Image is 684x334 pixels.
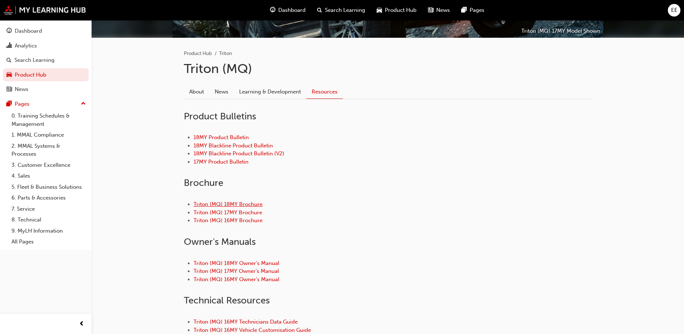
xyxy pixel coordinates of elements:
span: prev-icon [79,320,84,329]
a: 2. MMAL Systems & Processes [9,141,89,160]
a: 4. Sales [9,170,89,182]
a: Triton (MQ) 17MY Brochure [194,209,262,216]
span: car-icon [377,6,382,15]
div: Search Learning [14,56,55,64]
a: Resources [306,85,343,99]
a: car-iconProduct Hub [371,3,422,18]
a: Search Learning [3,54,89,67]
a: About [184,85,209,99]
a: 18MY Blackline Product Bulletin (V2) [194,150,284,157]
a: Triton (MQ) 16MY Brochure [194,217,262,224]
span: chart-icon [6,43,12,49]
a: 18MY Product Bulletin [194,134,249,141]
a: Learning & Development [234,85,306,99]
a: Dashboard [3,24,89,38]
a: News [3,83,89,96]
div: News [15,85,28,93]
span: pages-icon [461,6,467,15]
span: News [436,6,450,14]
div: Pages [15,100,29,108]
li: Triton [219,50,232,58]
div: Analytics [15,42,37,50]
a: 5. Fleet & Business Solutions [9,182,89,193]
a: Triton (MQ) 17MY Owner's Manual [194,268,279,274]
span: guage-icon [270,6,275,15]
span: news-icon [6,86,12,93]
a: Triton (MQ) 16MY Owner's Manual [194,276,279,283]
a: Triton (MQ) 16MY Technicians Data Guide [194,319,298,325]
img: mmal [4,5,86,15]
a: News [209,85,234,99]
a: news-iconNews [422,3,456,18]
span: pages-icon [6,101,12,107]
a: 8. Technical [9,214,89,225]
div: Dashboard [15,27,42,35]
h2: Technical Resources [184,295,592,306]
h2: Brochure [184,177,592,189]
span: car-icon [6,72,12,78]
span: Search Learning [325,6,365,14]
button: Pages [3,97,89,111]
span: guage-icon [6,28,12,35]
a: 17MY Product Bulletin [194,159,248,165]
h2: Product Bulletins [184,111,592,122]
span: Product Hub [385,6,417,14]
a: Triton (MQ) 18MY Owner's Manual [194,260,279,266]
a: Analytics [3,39,89,52]
span: EE [671,6,678,14]
p: Triton (MQ) 17MY Model Shown [521,27,600,35]
a: guage-iconDashboard [264,3,311,18]
a: 9. MyLH Information [9,225,89,237]
span: Dashboard [278,6,306,14]
span: news-icon [428,6,433,15]
span: up-icon [81,99,86,109]
a: Product Hub [184,50,212,56]
a: 7. Service [9,203,89,215]
span: search-icon [317,6,322,15]
a: Product Hub [3,68,89,82]
a: 3. Customer Excellence [9,160,89,171]
button: EE [668,4,680,17]
a: Triton (MQ) 16MY Vehicle Customisation Guide [194,327,311,333]
span: Pages [470,6,484,14]
button: DashboardAnalyticsSearch LearningProduct HubNews [3,23,89,97]
h1: Triton (MQ) [184,61,592,77]
span: search-icon [6,57,11,64]
a: 18MY Blackline Product Bulletin [194,142,273,149]
a: All Pages [9,236,89,247]
h2: Owner ' s Manuals [184,236,592,248]
a: 1. MMAL Compliance [9,129,89,141]
a: 0. Training Schedules & Management [9,110,89,129]
a: Triton (MQ) 18MY Brochure [194,201,262,207]
a: search-iconSearch Learning [311,3,371,18]
a: pages-iconPages [456,3,490,18]
a: 6. Parts & Accessories [9,192,89,203]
